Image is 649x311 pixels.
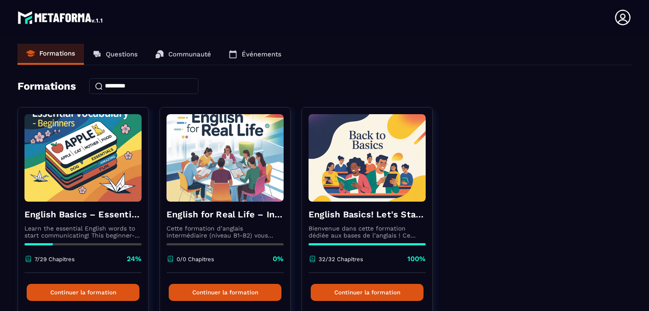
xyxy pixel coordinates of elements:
a: Événements [220,44,290,65]
p: Communauté [168,50,211,58]
img: formation-background [24,114,142,202]
h4: English for Real Life – Intermediate Level [167,208,284,220]
img: formation-background [167,114,284,202]
p: Questions [106,50,138,58]
p: Bienvenue dans cette formation dédiée aux bases de l’anglais ! Ce module a été conçu pour les déb... [309,225,426,239]
a: Communauté [146,44,220,65]
button: Continuer la formation [311,284,423,301]
img: formation-background [309,114,426,202]
p: Événements [242,50,281,58]
p: 24% [127,254,142,264]
h4: English Basics! Let's Start English. [309,208,426,220]
h4: English Basics – Essential Vocabulary for Beginners [24,208,142,220]
p: 0% [273,254,284,264]
p: 32/32 Chapitres [319,256,363,262]
p: Formations [39,49,75,57]
a: Formations [17,44,84,65]
p: 7/29 Chapitres [35,256,75,262]
a: Questions [84,44,146,65]
img: logo [17,9,104,26]
p: Learn the essential English words to start communicating! This beginner-friendly course will help... [24,225,142,239]
button: Continuer la formation [169,284,281,301]
button: Continuer la formation [27,284,139,301]
p: 100% [407,254,426,264]
p: 0/0 Chapitres [177,256,214,262]
p: Cette formation d’anglais intermédiaire (niveau B1-B2) vous aidera à renforcer votre grammaire, e... [167,225,284,239]
h4: Formations [17,80,76,92]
